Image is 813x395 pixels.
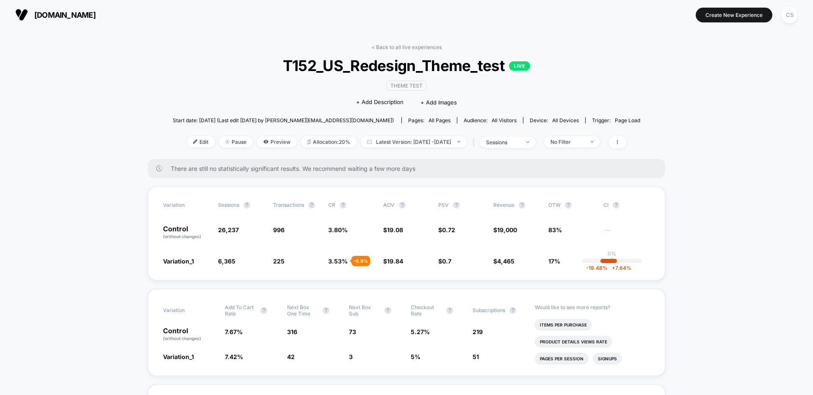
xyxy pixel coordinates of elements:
[696,8,772,22] button: Create New Experience
[219,136,253,148] span: Pause
[225,328,243,335] span: 7.67 %
[493,258,514,265] span: $
[163,353,194,360] span: Variation_1
[15,8,28,21] img: Visually logo
[535,304,650,310] p: Would like to see more reports?
[225,140,230,144] img: end
[411,353,420,360] span: 5 %
[328,202,335,208] span: CR
[781,7,798,23] div: CS
[328,258,348,265] span: 3.53 %
[608,250,616,257] p: 0%
[383,226,403,233] span: $
[535,336,612,348] li: Product Details Views Rate
[387,81,426,91] span: Theme Test
[351,256,370,266] div: - 6.9 %
[328,226,348,233] span: 3.80 %
[612,265,615,271] span: +
[163,304,210,317] span: Variation
[163,225,210,240] p: Control
[171,165,648,172] span: There are still no statistically significant results. We recommend waiting a few more days
[615,117,640,123] span: Page Load
[399,202,406,208] button: ?
[438,226,455,233] span: $
[383,258,403,265] span: $
[163,327,216,342] p: Control
[473,353,479,360] span: 51
[548,258,560,265] span: 17%
[509,61,530,71] p: LIVE
[613,202,619,208] button: ?
[548,226,562,233] span: 83%
[349,328,356,335] span: 73
[260,307,267,314] button: ?
[273,258,285,265] span: 225
[218,258,235,265] span: 6,365
[173,117,394,123] span: Start date: [DATE] (Last edit [DATE] by [PERSON_NAME][EMAIL_ADDRESS][DOMAIN_NAME])
[535,353,589,365] li: Pages Per Session
[257,136,297,148] span: Preview
[464,117,517,123] div: Audience:
[163,258,194,265] span: Variation_1
[408,117,451,123] div: Pages:
[497,258,514,265] span: 4,465
[608,265,631,271] span: 7.64 %
[349,353,353,360] span: 3
[273,226,285,233] span: 996
[473,328,483,335] span: 219
[163,234,201,239] span: (without changes)
[486,139,520,145] div: sessions
[565,202,572,208] button: ?
[548,202,595,208] span: OTW
[493,202,514,208] span: Revenue
[535,319,592,331] li: Items Per Purchase
[519,202,525,208] button: ?
[301,136,357,148] span: Allocation: 20%
[492,117,517,123] span: All Visitors
[438,258,451,265] span: $
[196,57,617,74] span: T152_US_Redesign_Theme_test
[442,226,455,233] span: 0.72
[367,140,372,144] img: calendar
[218,202,239,208] span: Sessions
[493,226,517,233] span: $
[218,226,239,233] span: 26,237
[34,11,96,19] span: [DOMAIN_NAME]
[387,258,403,265] span: 19.84
[420,99,457,106] span: + Add Images
[323,307,329,314] button: ?
[457,141,460,143] img: end
[349,304,380,317] span: Next Box Sub
[340,202,346,208] button: ?
[273,202,304,208] span: Transactions
[603,202,650,208] span: CI
[497,226,517,233] span: 19,000
[383,202,395,208] span: AOV
[163,202,210,208] span: Variation
[611,257,613,263] p: |
[193,140,197,144] img: edit
[371,44,442,50] a: < Back to all live experiences
[13,8,98,22] button: [DOMAIN_NAME]
[243,202,250,208] button: ?
[438,202,449,208] span: PSV
[509,307,516,314] button: ?
[384,307,391,314] button: ?
[453,202,460,208] button: ?
[471,136,480,148] span: |
[387,226,403,233] span: 19.08
[187,136,215,148] span: Edit
[307,140,311,144] img: rebalance
[411,328,430,335] span: 5.27 %
[592,117,640,123] div: Trigger:
[361,136,467,148] span: Latest Version: [DATE] - [DATE]
[225,353,243,360] span: 7.42 %
[550,139,584,145] div: No Filter
[523,117,585,123] span: Device:
[442,258,451,265] span: 0.7
[526,141,529,143] img: end
[411,304,442,317] span: Checkout Rate
[473,307,505,313] span: Subscriptions
[779,6,800,24] button: CS
[552,117,579,123] span: all devices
